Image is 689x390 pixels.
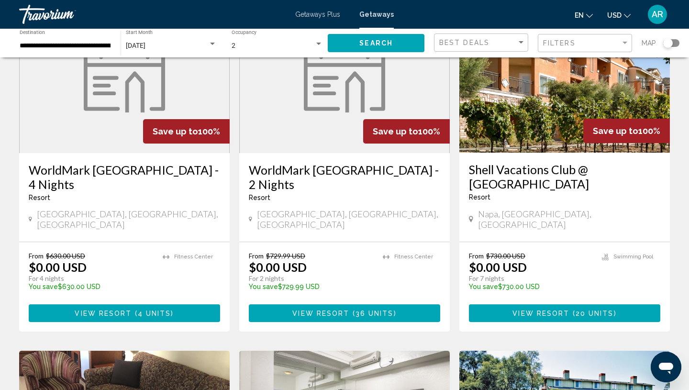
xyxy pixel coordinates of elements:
button: Change currency [607,8,631,22]
img: week.svg [304,41,385,112]
p: $730.00 USD [469,283,592,290]
span: You save [469,283,498,290]
a: WorldMark [GEOGRAPHIC_DATA] - 2 Nights [249,163,440,191]
iframe: Button to launch messaging window [651,352,681,382]
p: $729.99 USD [249,283,373,290]
span: From [469,252,484,260]
span: From [29,252,44,260]
span: Save up to [593,126,638,136]
span: 2 [232,42,235,49]
p: $630.00 USD [29,283,153,290]
span: [GEOGRAPHIC_DATA], [GEOGRAPHIC_DATA], [GEOGRAPHIC_DATA] [257,209,440,230]
span: Filters [543,39,576,47]
a: Getaways Plus [295,11,340,18]
button: Search [328,34,424,52]
span: ( ) [569,310,616,317]
span: $630.00 USD [46,252,85,260]
span: View Resort [512,310,569,317]
span: en [575,11,584,19]
span: View Resort [75,310,132,317]
p: For 7 nights [469,274,592,283]
span: ( ) [349,310,396,317]
span: Fitness Center [394,254,433,260]
span: [DATE] [126,42,145,49]
span: Fitness Center [174,254,213,260]
span: View Resort [292,310,349,317]
button: View Resort(4 units) [29,304,220,322]
span: Best Deals [439,39,489,46]
span: USD [607,11,622,19]
p: $0.00 USD [469,260,527,274]
span: [GEOGRAPHIC_DATA], [GEOGRAPHIC_DATA], [GEOGRAPHIC_DATA] [37,209,220,230]
button: View Resort(20 units) [469,304,660,322]
a: WorldMark [GEOGRAPHIC_DATA] - 4 Nights [29,163,220,191]
a: Travorium [19,5,286,24]
p: For 2 nights [249,274,373,283]
span: Map [642,36,656,50]
span: Save up to [153,126,198,136]
span: 36 units [356,310,394,317]
button: Filter [538,33,632,53]
span: Resort [469,193,490,201]
span: ( ) [132,310,174,317]
span: Resort [249,194,270,201]
span: You save [249,283,278,290]
span: 20 units [576,310,614,317]
a: Shell Vacations Club @ [GEOGRAPHIC_DATA] [469,162,660,191]
div: 100% [363,119,450,144]
span: Resort [29,194,50,201]
p: $0.00 USD [249,260,307,274]
span: 4 units [138,310,171,317]
p: $0.00 USD [29,260,87,274]
span: Napa, [GEOGRAPHIC_DATA], [GEOGRAPHIC_DATA] [478,209,660,230]
img: week.svg [84,41,165,112]
span: You save [29,283,58,290]
span: $729.99 USD [266,252,305,260]
button: View Resort(36 units) [249,304,440,322]
button: Change language [575,8,593,22]
mat-select: Sort by [439,39,525,47]
span: Search [359,40,393,47]
button: User Menu [645,4,670,24]
span: AR [652,10,663,19]
p: For 4 nights [29,274,153,283]
a: Getaways [359,11,394,18]
span: From [249,252,264,260]
span: Swimming Pool [613,254,653,260]
span: Save up to [373,126,418,136]
div: 100% [143,119,230,144]
div: 100% [583,119,670,143]
span: $730.00 USD [486,252,525,260]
